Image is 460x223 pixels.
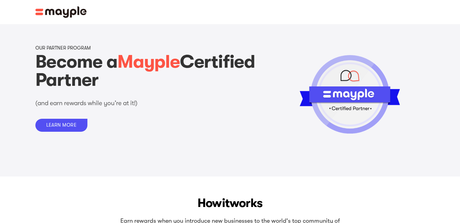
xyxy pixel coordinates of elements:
[46,122,77,128] div: LEARN MORE
[35,6,87,18] img: Mayple logo
[222,196,230,210] span: it
[117,51,180,72] span: Mayple
[35,53,260,89] h1: Become a Certified Partner
[35,119,88,132] a: LEARN MORE
[23,195,437,212] h2: How works
[35,99,193,108] p: (and earn rewards while you’re at it!)
[35,45,91,51] p: OUR PARTNER PROGRAM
